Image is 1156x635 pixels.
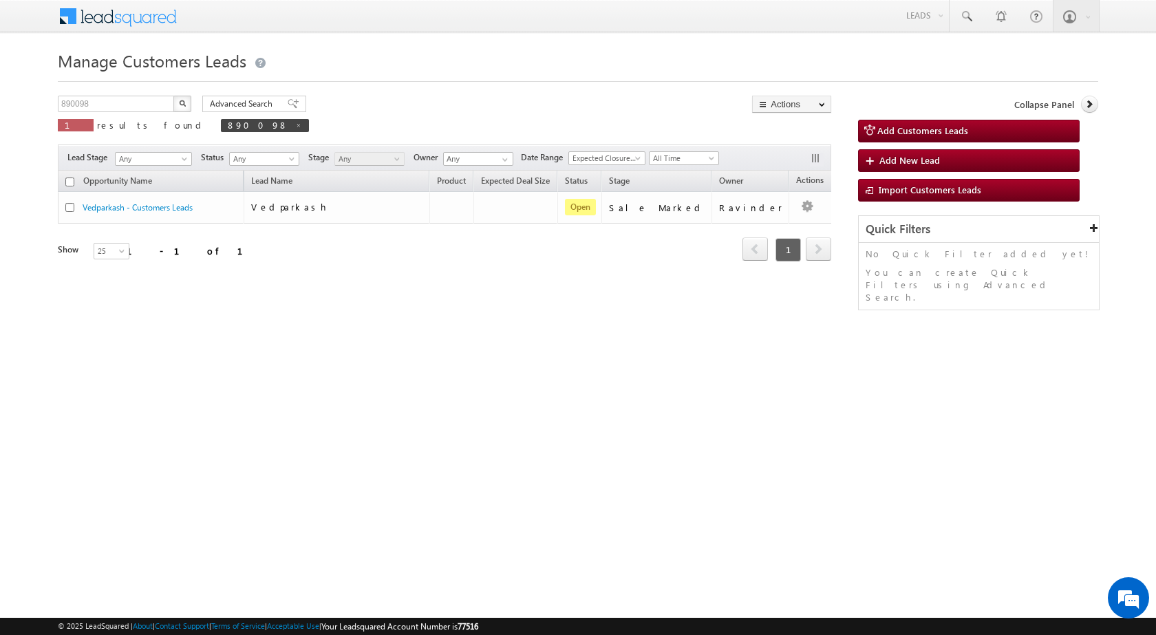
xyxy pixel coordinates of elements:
button: Actions [752,96,831,113]
a: Any [229,152,299,166]
span: Actions [789,173,831,191]
span: Manage Customers Leads [58,50,246,72]
span: Owner [414,151,443,164]
a: Expected Deal Size [474,173,557,191]
input: Type to Search [443,152,513,166]
div: Sale Marked [609,202,705,214]
div: Show [58,244,83,256]
p: No Quick Filter added yet! [866,248,1092,260]
span: Lead Name [244,173,299,191]
span: results found [97,119,206,131]
span: Lead Stage [67,151,113,164]
span: Vedparkash [251,201,328,213]
span: 890098 [228,119,288,131]
span: 1 [775,238,801,261]
span: Any [116,153,187,165]
a: next [806,239,831,261]
span: Advanced Search [210,98,277,110]
span: 1 [65,119,87,131]
span: Any [335,153,400,165]
span: Expected Deal Size [481,175,550,186]
a: About [133,621,153,630]
a: Stage [602,173,636,191]
a: Status [558,173,595,191]
div: 1 - 1 of 1 [127,243,259,259]
img: Search [179,100,186,107]
span: Status [201,151,229,164]
span: 25 [94,245,131,257]
span: Any [230,153,295,165]
a: Any [115,152,192,166]
span: prev [742,237,768,261]
span: Import Customers Leads [879,184,981,195]
span: Add New Lead [879,154,940,166]
div: Quick Filters [859,216,1099,243]
span: Your Leadsquared Account Number is [321,621,478,632]
span: 77516 [458,621,478,632]
span: Opportunity Name [83,175,152,186]
span: next [806,237,831,261]
a: Opportunity Name [76,173,159,191]
a: Acceptable Use [267,621,319,630]
span: Date Range [521,151,568,164]
a: All Time [649,151,719,165]
span: Product [437,175,466,186]
span: Add Customers Leads [877,125,968,136]
span: Stage [308,151,334,164]
a: Any [334,152,405,166]
span: Stage [609,175,630,186]
a: Show All Items [495,153,512,166]
a: Vedparkash - Customers Leads [83,202,193,213]
span: Open [565,199,596,215]
a: Contact Support [155,621,209,630]
span: All Time [650,152,715,164]
p: You can create Quick Filters using Advanced Search. [866,266,1092,303]
span: Expected Closure Date [569,152,641,164]
span: Owner [719,175,743,186]
a: 25 [94,243,129,259]
a: Terms of Service [211,621,265,630]
a: prev [742,239,768,261]
span: © 2025 LeadSquared | | | | | [58,620,478,633]
a: Expected Closure Date [568,151,645,165]
span: Collapse Panel [1014,98,1074,111]
div: Ravinder [719,202,782,214]
input: Check all records [65,177,74,186]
